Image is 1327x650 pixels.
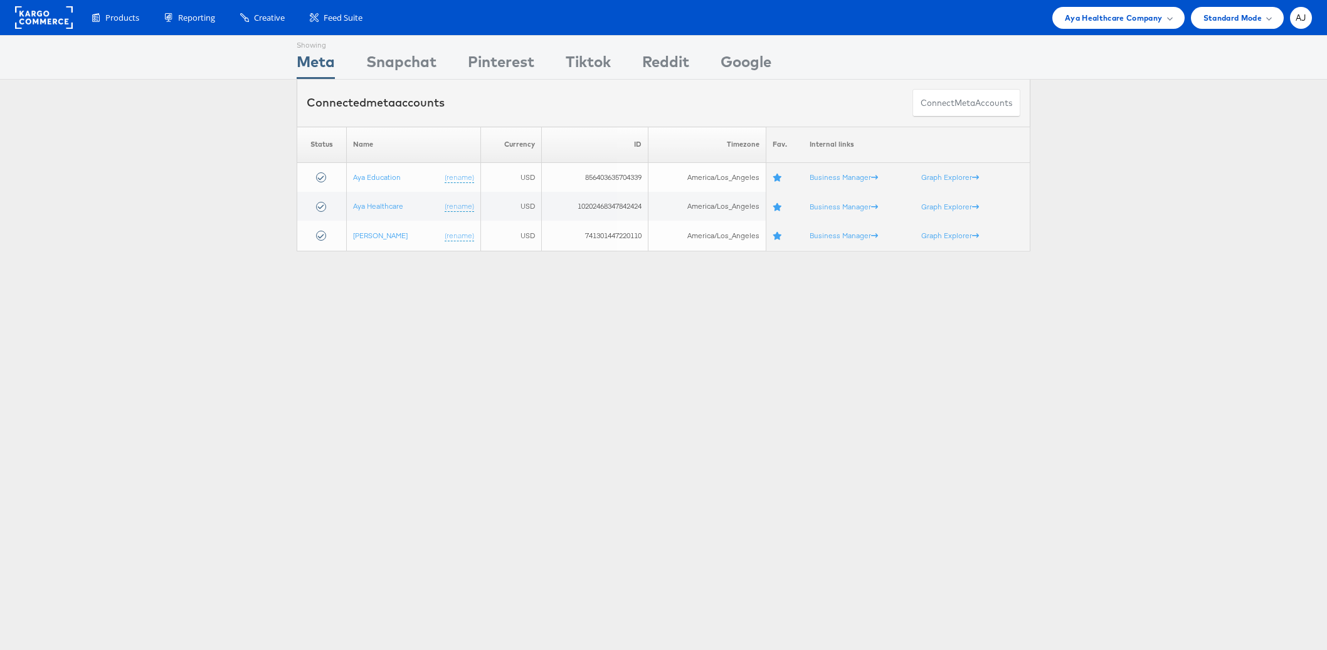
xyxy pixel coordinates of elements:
[105,12,139,24] span: Products
[254,12,285,24] span: Creative
[480,127,541,162] th: Currency
[648,162,766,192] td: America/Los_Angeles
[541,162,648,192] td: 856403635704339
[445,230,474,241] a: (rename)
[297,127,347,162] th: Status
[445,172,474,182] a: (rename)
[480,162,541,192] td: USD
[1065,11,1163,24] span: Aya Healthcare Company
[353,201,403,211] a: Aya Healthcare
[921,231,979,240] a: Graph Explorer
[1296,14,1306,22] span: AJ
[721,51,771,79] div: Google
[480,221,541,250] td: USD
[921,172,979,182] a: Graph Explorer
[912,89,1020,117] button: ConnectmetaAccounts
[810,231,878,240] a: Business Manager
[353,172,401,181] a: Aya Education
[445,201,474,212] a: (rename)
[346,127,480,162] th: Name
[353,230,408,239] a: [PERSON_NAME]
[810,172,878,182] a: Business Manager
[366,95,395,110] span: meta
[1203,11,1262,24] span: Standard Mode
[541,127,648,162] th: ID
[642,51,689,79] div: Reddit
[480,192,541,221] td: USD
[324,12,362,24] span: Feed Suite
[648,127,766,162] th: Timezone
[541,192,648,221] td: 10202468347842424
[297,36,335,51] div: Showing
[307,95,445,111] div: Connected accounts
[178,12,215,24] span: Reporting
[468,51,534,79] div: Pinterest
[648,192,766,221] td: America/Los_Angeles
[566,51,611,79] div: Tiktok
[954,97,975,109] span: meta
[810,201,878,211] a: Business Manager
[921,201,979,211] a: Graph Explorer
[648,221,766,250] td: America/Los_Angeles
[541,221,648,250] td: 741301447220110
[366,51,436,79] div: Snapchat
[297,51,335,79] div: Meta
